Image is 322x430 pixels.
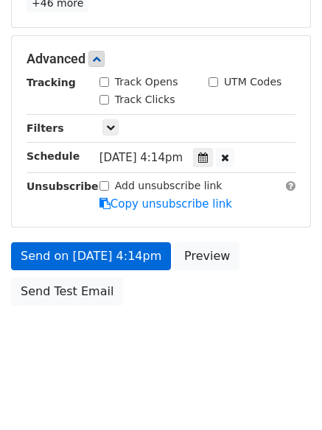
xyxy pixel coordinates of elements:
a: Preview [175,242,239,270]
span: [DATE] 4:14pm [99,151,183,164]
label: Track Opens [115,74,178,90]
label: Track Clicks [115,92,175,107]
h5: Advanced [27,51,295,67]
strong: Filters [27,122,64,134]
label: Add unsubscribe link [115,178,223,194]
iframe: Chat Widget [248,359,322,430]
a: Copy unsubscribe link [99,197,232,211]
label: UTM Codes [224,74,281,90]
strong: Schedule [27,150,80,162]
strong: Tracking [27,77,76,88]
strong: Unsubscribe [27,180,99,192]
a: Send Test Email [11,278,123,306]
a: Send on [DATE] 4:14pm [11,242,171,270]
